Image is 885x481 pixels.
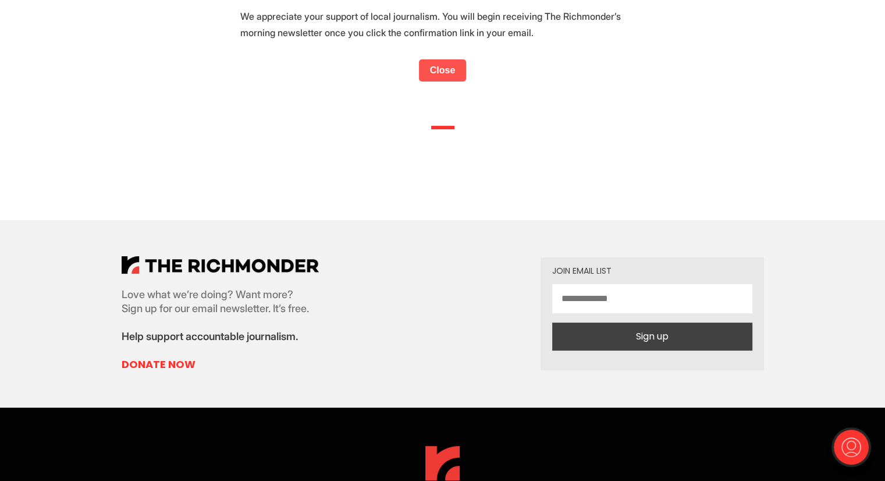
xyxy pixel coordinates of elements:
div: Join email list [552,267,752,275]
p: Love what we’re doing? Want more? Sign up for our email newsletter. It’s free. [122,288,319,316]
img: The Richmonder Logo [122,256,319,274]
p: We appreciate your support of local journalism. You will begin receiving The Richmonder’s morning... [240,8,645,41]
img: The Richmonder [425,446,460,480]
p: Help support accountable journalism. [122,330,319,344]
a: Donate Now [122,358,319,372]
iframe: portal-trigger [824,424,885,481]
button: Sign up [552,323,752,351]
a: Close [419,59,467,82]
